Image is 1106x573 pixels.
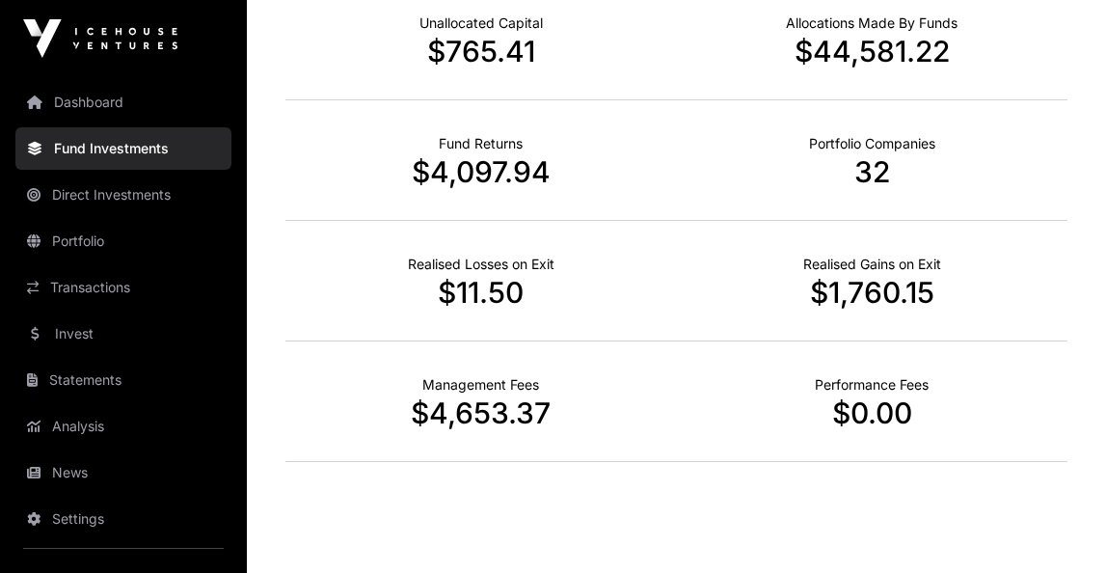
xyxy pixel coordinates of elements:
p: $0.00 [677,396,1068,430]
iframe: Chat Widget [1010,480,1106,573]
p: 32 [677,154,1068,189]
p: Number of Companies Deployed Into [809,134,935,153]
p: $44,581.22 [677,34,1068,68]
p: Realised Returns from Funds [439,134,523,153]
p: Net Realised on Negative Exits [408,255,554,274]
p: Cash not yet allocated [419,14,543,33]
a: News [15,451,231,494]
a: Transactions [15,266,231,309]
a: Direct Investments [15,174,231,216]
a: Portfolio [15,220,231,262]
p: $4,653.37 [285,396,677,430]
a: Settings [15,498,231,540]
p: Net Realised on Positive Exits [803,255,941,274]
a: Statements [15,359,231,401]
p: $4,097.94 [285,154,677,189]
a: Dashboard [15,81,231,123]
p: $11.50 [285,275,677,310]
img: Icehouse Ventures Logo [23,19,177,58]
a: Analysis [15,405,231,448]
p: $1,760.15 [677,275,1068,310]
p: Capital Deployed Into Companies [786,14,958,33]
a: Fund Investments [15,127,231,170]
a: Invest [15,313,231,355]
p: Fund Performance Fees (Carry) incurred to date [815,375,929,395]
p: $765.41 [285,34,677,68]
p: Fund Management Fees incurred to date [422,375,539,395]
